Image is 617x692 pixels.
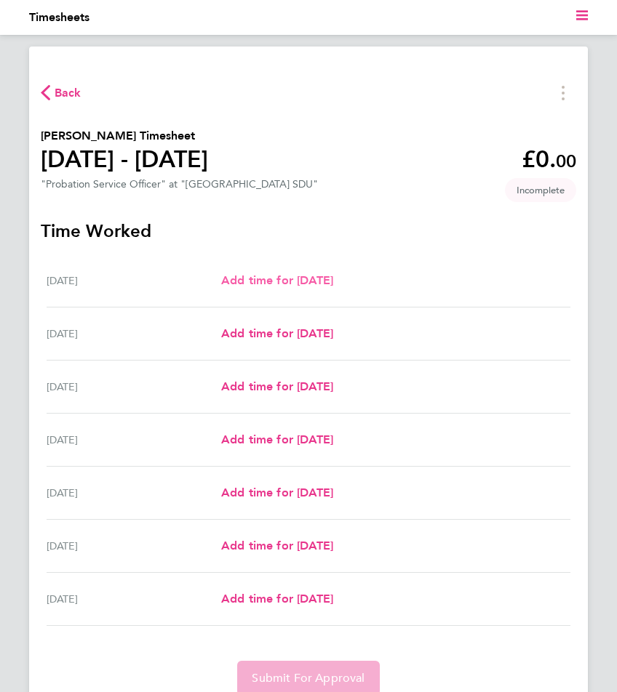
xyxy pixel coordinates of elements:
[221,484,333,502] a: Add time for [DATE]
[55,84,81,102] span: Back
[522,145,576,173] app-decimal: £0.
[41,178,318,190] div: "Probation Service Officer" at "[GEOGRAPHIC_DATA] SDU"
[221,325,333,342] a: Add time for [DATE]
[47,590,221,608] div: [DATE]
[47,537,221,555] div: [DATE]
[47,431,221,448] div: [DATE]
[556,150,576,172] span: 00
[221,326,333,340] span: Add time for [DATE]
[221,273,333,287] span: Add time for [DATE]
[29,9,89,26] li: Timesheets
[221,486,333,499] span: Add time for [DATE]
[221,539,333,552] span: Add time for [DATE]
[221,592,333,605] span: Add time for [DATE]
[47,378,221,395] div: [DATE]
[221,432,333,446] span: Add time for [DATE]
[47,484,221,502] div: [DATE]
[221,378,333,395] a: Add time for [DATE]
[221,431,333,448] a: Add time for [DATE]
[41,145,208,174] h1: [DATE] - [DATE]
[47,272,221,289] div: [DATE]
[550,81,576,104] button: Timesheets Menu
[41,220,576,243] h3: Time Worked
[221,272,333,289] a: Add time for [DATE]
[41,84,81,102] button: Back
[221,537,333,555] a: Add time for [DATE]
[505,178,576,202] span: This timesheet is Incomplete.
[221,379,333,393] span: Add time for [DATE]
[47,325,221,342] div: [DATE]
[41,127,208,145] h2: [PERSON_NAME] Timesheet
[221,590,333,608] a: Add time for [DATE]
